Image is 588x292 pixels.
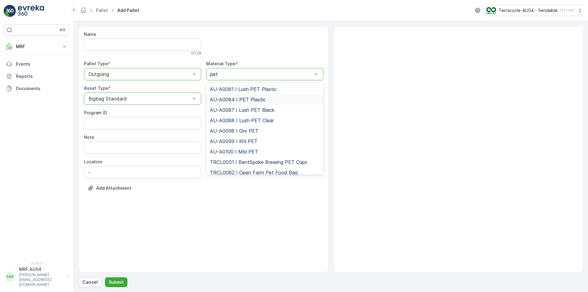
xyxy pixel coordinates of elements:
[486,5,583,16] button: Terracycle-AU04 - Sendable(+11:00)
[5,141,32,146] span: Asset Type :
[84,135,94,140] label: Note
[4,266,70,287] button: MMMRF.AU04[PERSON_NAME][EMAIL_ADDRESS][DOMAIN_NAME]
[206,61,236,66] label: Material Type
[16,73,67,79] p: Reports
[191,51,201,56] p: 0 / 128
[210,86,277,92] span: AU-A0081 I Lush PET Plastic
[59,28,66,32] p: ⌘B
[80,9,87,14] a: Homepage
[486,7,496,14] img: terracycle_logo.png
[254,5,333,13] p: [PERSON_NAME] [DATE] Pallet 5
[4,82,70,95] a: Documents
[20,100,88,106] span: [PERSON_NAME] [DATE] Pallet 5
[109,279,124,285] p: Submit
[210,107,274,113] span: AU-A0087 I Lush PET Black
[4,58,70,70] a: Events
[96,185,131,191] p: Add Attachment
[210,118,274,123] span: AU-A0088 I Lush PET Clear
[84,159,102,164] label: Location
[5,111,36,116] span: Total Weight :
[4,261,70,265] span: v 1.52.3
[84,85,108,91] label: Asset Type
[36,111,43,116] span: 261
[84,110,107,115] label: Program ID
[84,183,135,193] button: Upload File
[5,131,34,136] span: Tare Weight :
[79,277,101,287] button: Cancel
[16,61,67,67] p: Events
[18,5,44,17] img: logo_light-DOdMpM7g.png
[499,7,558,13] p: Terracycle-AU04 - Sendable
[19,266,64,272] p: MRF.AU04
[26,151,98,156] span: AU-PI0001 I Beauty and homecare
[84,61,108,66] label: Pallet Type
[82,279,98,285] p: Cancel
[96,8,108,13] a: Pallet
[210,97,266,102] span: AU-A0084 I PET Plastic
[32,141,51,146] span: FD Pallet
[19,272,64,287] p: [PERSON_NAME][EMAIL_ADDRESS][DOMAIN_NAME]
[4,5,16,17] img: logo
[560,8,575,13] p: ( +11:00 )
[210,149,258,154] span: AU-A0100 I Mbl PET
[105,277,127,287] button: Submit
[4,40,70,53] button: MRF
[5,151,26,156] span: Material :
[116,7,141,13] span: Add Pallet
[4,70,70,82] a: Reports
[84,32,96,37] label: Name
[32,121,40,126] span: 241
[5,272,15,282] div: MM
[210,170,320,181] span: TRCL0082 I Open Farm Pet Food Bag Recycling Program
[34,131,40,136] span: 20
[5,100,20,106] span: Name :
[5,121,32,126] span: Net Weight :
[16,85,67,92] p: Documents
[210,138,258,144] span: AU-A0099 I Khl PET
[210,159,307,165] span: TRCL0051 I BentSpoke Brewing PET Cups
[210,128,258,134] span: AU-A0098 I Gnr PET
[16,44,58,50] p: MRF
